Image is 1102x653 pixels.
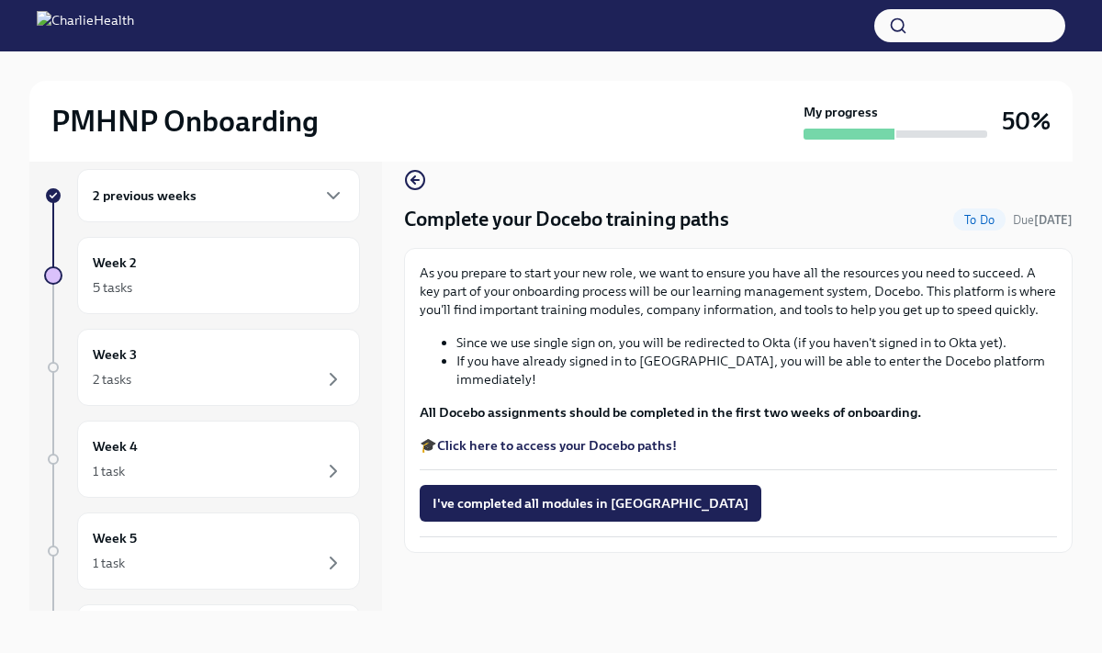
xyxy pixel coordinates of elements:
[420,404,921,421] strong: All Docebo assignments should be completed in the first two weeks of onboarding.
[953,213,1006,227] span: To Do
[44,329,360,406] a: Week 32 tasks
[420,485,761,522] button: I've completed all modules in [GEOGRAPHIC_DATA]
[93,344,137,365] h6: Week 3
[44,421,360,498] a: Week 41 task
[44,512,360,590] a: Week 51 task
[1013,213,1073,227] span: Due
[77,169,360,222] div: 2 previous weeks
[93,436,138,456] h6: Week 4
[93,554,125,572] div: 1 task
[437,437,677,454] a: Click here to access your Docebo paths!
[93,370,131,388] div: 2 tasks
[1002,105,1051,138] h3: 50%
[37,11,134,40] img: CharlieHealth
[404,206,729,233] h4: Complete your Docebo training paths
[804,103,878,121] strong: My progress
[93,278,132,297] div: 5 tasks
[44,237,360,314] a: Week 25 tasks
[93,462,125,480] div: 1 task
[433,494,748,512] span: I've completed all modules in [GEOGRAPHIC_DATA]
[420,264,1057,319] p: As you prepare to start your new role, we want to ensure you have all the resources you need to s...
[1034,213,1073,227] strong: [DATE]
[93,186,197,206] h6: 2 previous weeks
[456,333,1057,352] li: Since we use single sign on, you will be redirected to Okta (if you haven't signed in to Okta yet).
[420,436,1057,455] p: 🎓
[51,103,319,140] h2: PMHNP Onboarding
[93,528,137,548] h6: Week 5
[1013,211,1073,229] span: September 23rd, 2025 09:00
[456,352,1057,388] li: If you have already signed in to [GEOGRAPHIC_DATA], you will be able to enter the Docebo platform...
[93,253,137,273] h6: Week 2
